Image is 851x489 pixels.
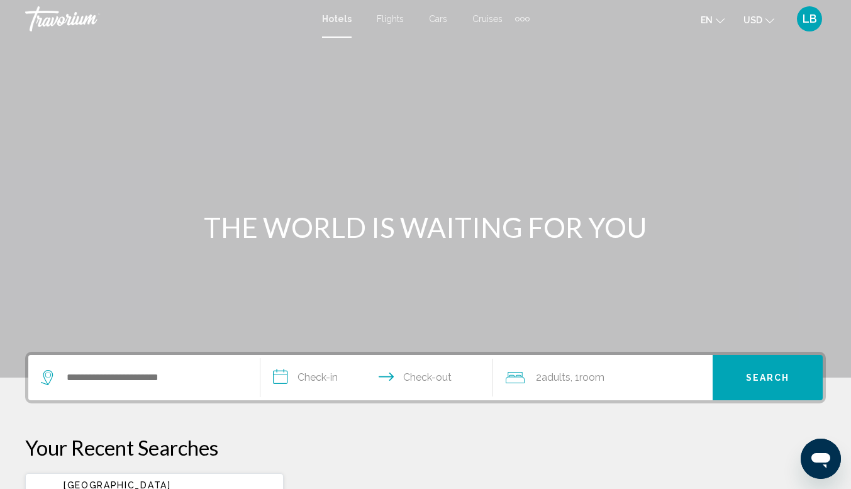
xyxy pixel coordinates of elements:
button: User Menu [793,6,826,32]
a: Hotels [322,14,352,24]
a: Cruises [472,14,503,24]
button: Extra navigation items [515,9,530,29]
button: Search [713,355,823,400]
iframe: Button to launch messaging window [801,439,841,479]
button: Travelers: 2 adults, 0 children [493,355,713,400]
div: Search widget [28,355,823,400]
h1: THE WORLD IS WAITING FOR YOU [190,211,662,244]
span: , 1 [570,369,604,386]
span: Search [746,373,790,383]
a: Travorium [25,6,309,31]
span: LB [803,13,817,25]
button: Change language [701,11,725,29]
span: Room [579,371,604,383]
p: Your Recent Searches [25,435,826,460]
button: Change currency [743,11,774,29]
span: 2 [536,369,570,386]
button: Check in and out dates [260,355,492,400]
span: en [701,15,713,25]
a: Flights [377,14,404,24]
a: Cars [429,14,447,24]
span: USD [743,15,762,25]
span: Adults [542,371,570,383]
